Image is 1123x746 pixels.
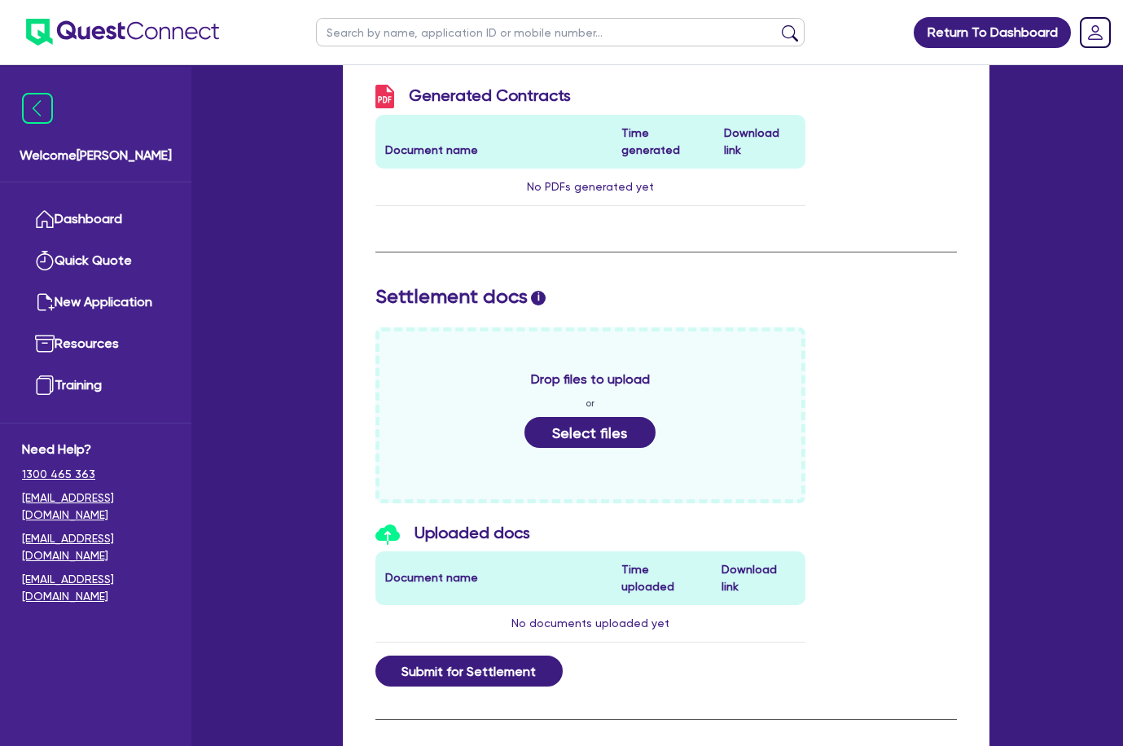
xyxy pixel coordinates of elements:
span: i [531,291,546,305]
input: Search by name, application ID or mobile number... [316,18,805,46]
h2: Settlement docs [375,285,957,309]
img: icon-menu-close [22,93,53,124]
h3: Uploaded docs [375,523,805,545]
a: [EMAIL_ADDRESS][DOMAIN_NAME] [22,530,169,564]
button: Submit for Settlement [375,656,563,687]
button: Select files [524,417,656,448]
img: icon-pdf [375,85,394,108]
td: No documents uploaded yet [375,605,805,643]
td: No PDFs generated yet [375,169,805,206]
img: quest-connect-logo-blue [26,19,219,46]
th: Time generated [612,115,714,169]
a: Dashboard [22,199,169,240]
span: or [586,396,594,410]
a: Training [22,365,169,406]
th: Download link [712,551,805,605]
a: Dropdown toggle [1074,11,1116,54]
img: training [35,375,55,395]
img: new-application [35,292,55,312]
img: quick-quote [35,251,55,270]
span: Need Help? [22,440,169,459]
th: Document name [375,115,612,169]
h3: Generated Contracts [375,85,805,108]
span: Welcome [PERSON_NAME] [20,146,172,165]
span: Drop files to upload [531,370,650,389]
th: Document name [375,551,612,605]
img: resources [35,334,55,353]
a: Quick Quote [22,240,169,282]
th: Download link [714,115,805,169]
img: icon-upload [375,524,400,545]
a: [EMAIL_ADDRESS][DOMAIN_NAME] [22,489,169,524]
th: Time uploaded [612,551,712,605]
a: New Application [22,282,169,323]
a: Return To Dashboard [914,17,1071,48]
tcxspan: Call 1300 465 363 via 3CX [22,467,95,481]
a: Resources [22,323,169,365]
a: [EMAIL_ADDRESS][DOMAIN_NAME] [22,571,169,605]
